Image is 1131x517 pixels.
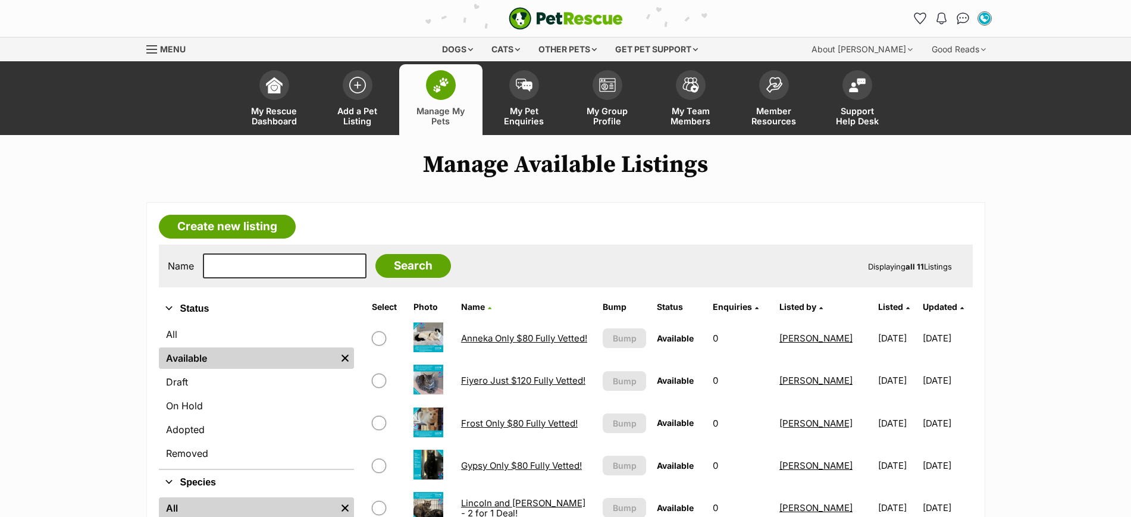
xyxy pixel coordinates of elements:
[664,106,718,126] span: My Team Members
[461,333,587,344] a: Anneka Only $80 Fully Vetted!
[708,445,773,486] td: 0
[779,418,853,429] a: [PERSON_NAME]
[779,375,853,386] a: [PERSON_NAME]
[603,371,647,391] button: Bump
[708,360,773,401] td: 0
[607,37,706,61] div: Get pet support
[816,64,899,135] a: Support Help Desk
[483,37,528,61] div: Cats
[873,318,922,359] td: [DATE]
[803,37,921,61] div: About [PERSON_NAME]
[159,443,354,464] a: Removed
[936,12,946,24] img: notifications-46538b983faf8c2785f20acdc204bb7945ddae34d4c08c2a6579f10ce5e182be.svg
[603,328,647,348] button: Bump
[873,403,922,444] td: [DATE]
[831,106,884,126] span: Support Help Desk
[433,77,449,93] img: manage-my-pets-icon-02211641906a0b7f246fdf0571729dbe1e7629f14944591b6c1af311fb30b64b.svg
[509,7,623,30] a: PetRescue
[509,7,623,30] img: logo-e224e6f780fb5917bec1dbf3a21bbac754714ae5b6737aabdf751b685950b380.svg
[713,302,752,312] span: translation missing: en.admin.listings.index.attributes.enquiries
[923,403,971,444] td: [DATE]
[159,371,354,393] a: Draft
[923,37,994,61] div: Good Reads
[779,302,823,312] a: Listed by
[979,12,991,24] img: Sayla Kimber profile pic
[516,79,532,92] img: pet-enquiries-icon-7e3ad2cf08bfb03b45e93fb7055b45f3efa6380592205ae92323e6603595dc1f.svg
[159,419,354,440] a: Adopted
[923,302,957,312] span: Updated
[613,459,637,472] span: Bump
[581,106,634,126] span: My Group Profile
[779,333,853,344] a: [PERSON_NAME]
[375,254,451,278] input: Search
[766,77,782,93] img: member-resources-icon-8e73f808a243e03378d46382f2149f9095a855e16c252ad45f914b54edf8863c.svg
[708,403,773,444] td: 0
[530,37,605,61] div: Other pets
[911,9,930,28] a: Favourites
[652,297,707,317] th: Status
[779,502,853,513] a: [PERSON_NAME]
[409,297,455,317] th: Photo
[483,64,566,135] a: My Pet Enquiries
[413,408,443,437] img: Frost Only $80 Fully Vetted!
[247,106,301,126] span: My Rescue Dashboard
[649,64,732,135] a: My Team Members
[957,12,969,24] img: chat-41dd97257d64d25036548639549fe6c8038ab92f7586957e7f3b1b290dea8141.svg
[461,460,582,471] a: Gypsy Only $80 Fully Vetted!
[779,460,853,471] a: [PERSON_NAME]
[911,9,994,28] ul: Account quick links
[316,64,399,135] a: Add a Pet Listing
[599,78,616,92] img: group-profile-icon-3fa3cf56718a62981997c0bc7e787c4b2cf8bcc04b72c1350f741eb67cf2f40e.svg
[603,456,647,475] button: Bump
[461,418,578,429] a: Frost Only $80 Fully Vetted!
[566,64,649,135] a: My Group Profile
[708,318,773,359] td: 0
[657,375,694,386] span: Available
[159,475,354,490] button: Species
[367,297,408,317] th: Select
[975,9,994,28] button: My account
[598,297,651,317] th: Bump
[159,347,336,369] a: Available
[613,332,637,344] span: Bump
[849,78,866,92] img: help-desk-icon-fdf02630f3aa405de69fd3d07c3f3aa587a6932b1a1747fa1d2bba05be0121f9.svg
[682,77,699,93] img: team-members-icon-5396bd8760b3fe7c0b43da4ab00e1e3bb1a5d9ba89233759b79545d2d3fc5d0d.svg
[873,445,922,486] td: [DATE]
[497,106,551,126] span: My Pet Enquiries
[168,261,194,271] label: Name
[923,445,971,486] td: [DATE]
[747,106,801,126] span: Member Resources
[923,360,971,401] td: [DATE]
[923,318,971,359] td: [DATE]
[266,77,283,93] img: dashboard-icon-eb2f2d2d3e046f16d808141f083e7271f6b2e854fb5c12c21221c1fb7104beca.svg
[146,37,194,59] a: Menu
[413,450,443,480] img: Gypsy Only $80 Fully Vetted!
[613,502,637,514] span: Bump
[399,64,483,135] a: Manage My Pets
[923,302,964,312] a: Updated
[873,360,922,401] td: [DATE]
[414,106,468,126] span: Manage My Pets
[461,375,585,386] a: Fiyero Just $120 Fully Vetted!
[160,44,186,54] span: Menu
[878,302,910,312] a: Listed
[159,321,354,469] div: Status
[779,302,816,312] span: Listed by
[932,9,951,28] button: Notifications
[233,64,316,135] a: My Rescue Dashboard
[159,324,354,345] a: All
[434,37,481,61] div: Dogs
[868,262,952,271] span: Displaying Listings
[906,262,924,271] strong: all 11
[603,413,647,433] button: Bump
[159,301,354,317] button: Status
[613,417,637,430] span: Bump
[349,77,366,93] img: add-pet-listing-icon-0afa8454b4691262ce3f59096e99ab1cd57d4a30225e0717b998d2c9b9846f56.svg
[613,375,637,387] span: Bump
[159,395,354,416] a: On Hold
[657,418,694,428] span: Available
[461,302,491,312] a: Name
[878,302,903,312] span: Listed
[657,460,694,471] span: Available
[159,215,296,239] a: Create new listing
